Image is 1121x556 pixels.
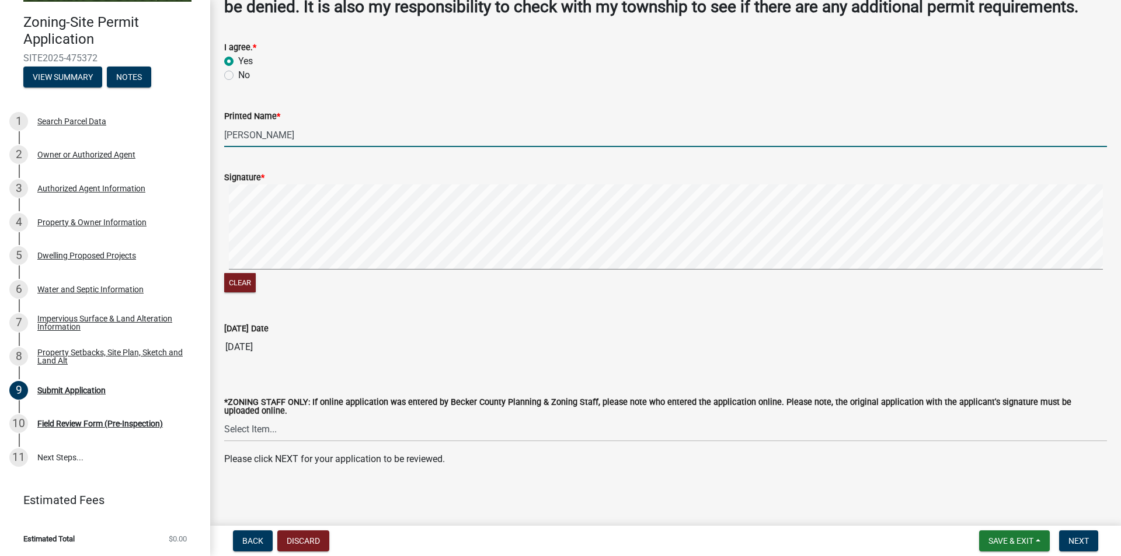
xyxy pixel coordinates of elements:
[107,67,151,88] button: Notes
[23,535,75,543] span: Estimated Total
[37,348,192,365] div: Property Setbacks, Site Plan, Sketch and Land Alt
[1068,536,1089,545] span: Next
[233,530,273,551] button: Back
[9,414,28,433] div: 10
[9,112,28,131] div: 1
[9,145,28,164] div: 2
[37,386,106,394] div: Submit Application
[9,280,28,299] div: 6
[107,73,151,82] wm-modal-confirm: Notes
[169,535,187,543] span: $0.00
[23,14,201,48] h4: Zoning-Site Permit Application
[238,68,250,82] label: No
[242,536,263,545] span: Back
[224,174,264,182] label: Signature
[224,398,1107,415] label: *ZONING STAFF ONLY: If online application was entered by Becker County Planning & Zoning Staff, p...
[37,151,135,159] div: Owner or Authorized Agent
[224,44,256,52] label: I agree.
[37,251,136,260] div: Dwelling Proposed Projects
[23,53,187,64] span: SITE2025-475372
[9,488,192,512] a: Estimated Fees
[988,536,1033,545] span: Save & Exit
[37,314,192,331] div: Impervious Surface & Land Alteration Information
[9,246,28,265] div: 5
[9,179,28,198] div: 3
[224,325,269,333] label: [DATE] Date
[9,213,28,232] div: 4
[9,448,28,467] div: 11
[238,54,253,68] label: Yes
[37,419,163,428] div: Field Review Form (Pre-Inspection)
[37,285,144,293] div: Water and Septic Information
[9,313,28,332] div: 7
[224,273,256,292] button: Clear
[1059,530,1098,551] button: Next
[9,347,28,366] div: 8
[23,73,102,82] wm-modal-confirm: Summary
[979,530,1050,551] button: Save & Exit
[37,218,147,226] div: Property & Owner Information
[37,117,106,125] div: Search Parcel Data
[23,67,102,88] button: View Summary
[224,452,1107,466] p: Please click NEXT for your application to be reviewed.
[9,381,28,400] div: 9
[277,530,329,551] button: Discard
[37,184,145,193] div: Authorized Agent Information
[224,113,280,121] label: Printed Name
